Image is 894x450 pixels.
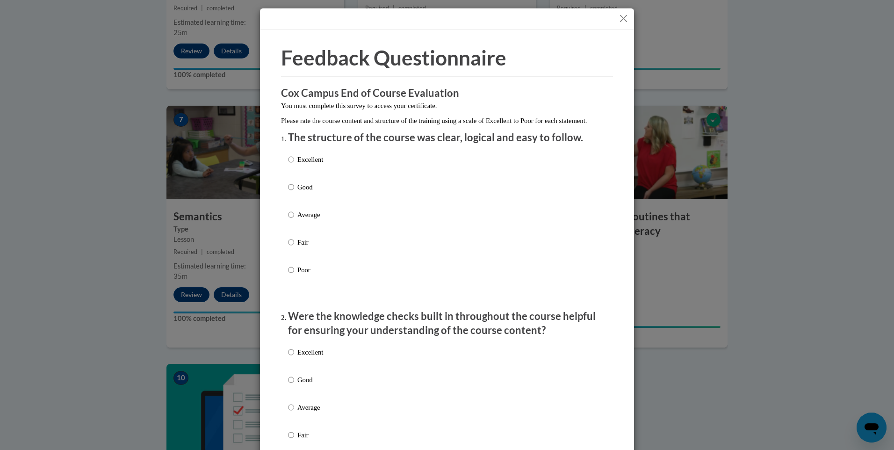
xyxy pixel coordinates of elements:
[288,402,294,413] input: Average
[297,402,323,413] p: Average
[288,131,606,145] p: The structure of the course was clear, logical and easy to follow.
[297,347,323,357] p: Excellent
[288,237,294,247] input: Fair
[297,237,323,247] p: Fair
[297,154,323,165] p: Excellent
[297,375,323,385] p: Good
[288,265,294,275] input: Poor
[288,375,294,385] input: Good
[288,347,294,357] input: Excellent
[288,430,294,440] input: Fair
[297,210,323,220] p: Average
[281,101,613,111] p: You must complete this survey to access your certificate.
[288,210,294,220] input: Average
[281,45,506,70] span: Feedback Questionnaire
[288,182,294,192] input: Good
[297,430,323,440] p: Fair
[618,13,629,24] button: Close
[288,154,294,165] input: Excellent
[297,265,323,275] p: Poor
[288,309,606,338] p: Were the knowledge checks built in throughout the course helpful for ensuring your understanding ...
[281,116,613,126] p: Please rate the course content and structure of the training using a scale of Excellent to Poor f...
[281,86,613,101] h3: Cox Campus End of Course Evaluation
[297,182,323,192] p: Good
